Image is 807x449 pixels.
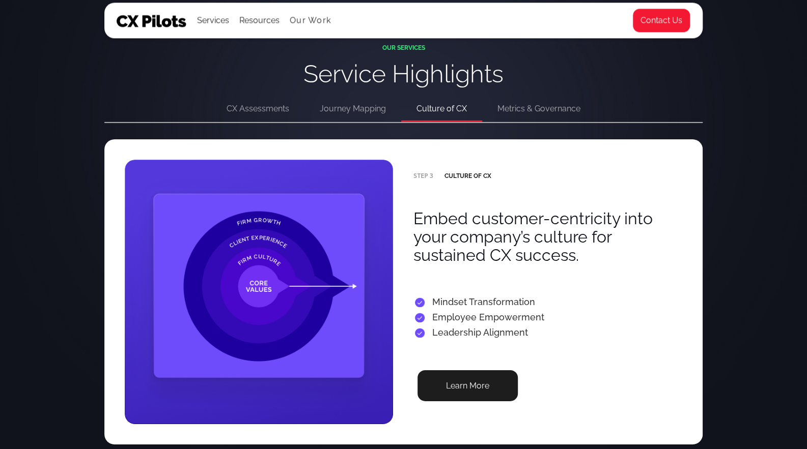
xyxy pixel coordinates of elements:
[239,13,280,27] div: Resources
[413,172,428,179] code: step
[382,44,425,51] div: OUR SERVICES
[632,8,690,33] a: Contact Us
[197,13,229,27] div: Services
[258,59,549,88] h3: Service Highlights
[227,102,289,116] div: CX Assessments
[413,294,544,310] div: Mindset Transformation
[418,370,518,401] a: Learn More
[413,328,426,338] span: •
[413,325,544,340] div: Leadership Alignment
[413,209,662,264] h3: Embed customer-centricity into your company’s culture for sustained CX success.
[320,102,386,116] div: Journey Mapping
[197,3,229,38] div: Services
[497,102,580,116] div: Metrics & Governance
[413,172,491,179] div: culture of cx
[290,16,331,25] a: Our Work
[239,3,280,38] div: Resources
[413,310,544,325] div: Employee Empowerment
[430,172,444,179] code: 3
[416,102,467,116] div: Culture of CX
